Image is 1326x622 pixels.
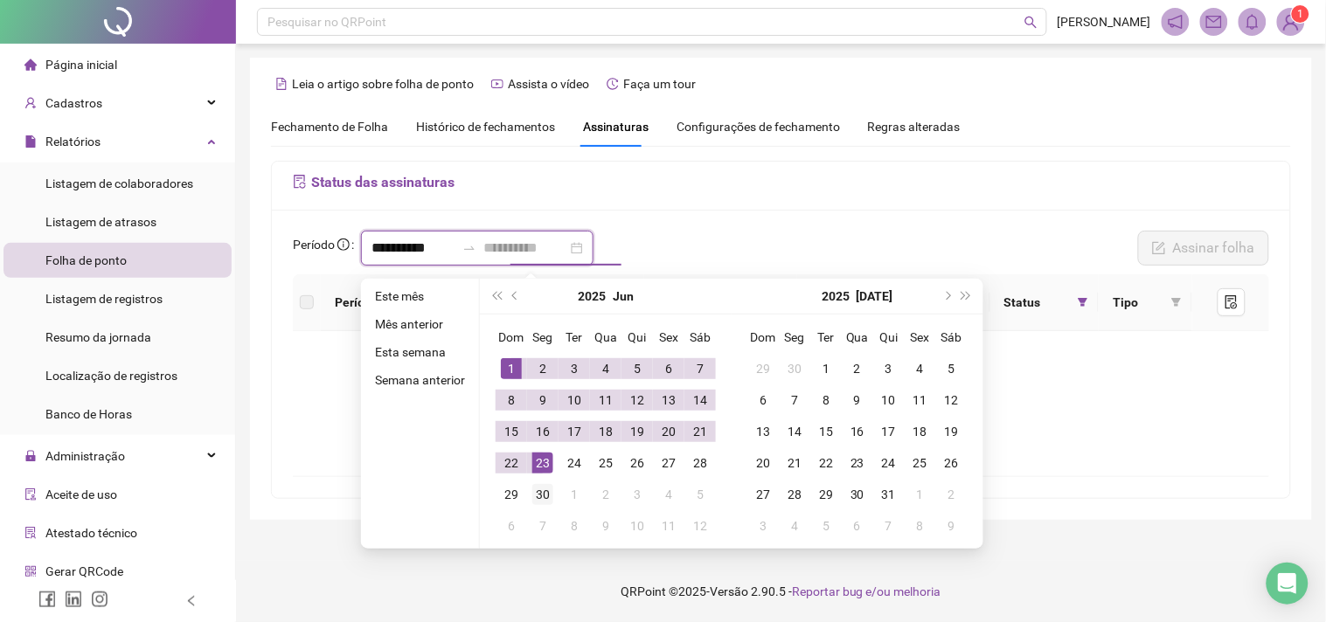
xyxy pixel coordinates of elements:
button: year panel [578,279,606,314]
td: 2025-06-10 [559,384,590,416]
div: 10 [878,390,899,411]
div: 18 [595,421,616,442]
div: 3 [627,484,648,505]
div: 1 [816,358,837,379]
div: 25 [595,453,616,473]
div: 24 [878,453,899,473]
td: 2025-06-28 [684,447,716,479]
footer: QRPoint © 2025 - 2.90.5 - [236,561,1326,622]
td: 2025-07-08 [810,384,842,416]
li: Este mês [368,286,472,307]
div: 16 [532,421,553,442]
span: Listagem de colaboradores [45,176,193,190]
div: 6 [658,358,679,379]
span: filter [1171,297,1182,308]
td: 2025-06-11 [590,384,621,416]
div: 13 [658,390,679,411]
td: 2025-07-24 [873,447,905,479]
span: youtube [491,78,503,90]
div: 8 [564,515,585,536]
th: Qui [873,321,905,353]
div: 1 [501,358,522,379]
td: 2025-07-01 [559,479,590,510]
td: 2025-07-21 [779,447,810,479]
div: 3 [878,358,899,379]
th: Sáb [936,321,968,353]
span: Fechamento de Folha [271,120,388,134]
th: Qui [621,321,653,353]
div: 29 [816,484,837,505]
td: 2025-07-18 [905,416,936,447]
span: facebook [38,591,56,608]
td: 2025-07-11 [653,510,684,542]
div: 10 [564,390,585,411]
button: next-year [937,279,956,314]
div: 17 [878,421,899,442]
td: 2025-06-29 [747,353,779,384]
th: Sáb [684,321,716,353]
td: 2025-08-09 [936,510,968,542]
td: 2025-07-10 [621,510,653,542]
div: 2 [847,358,868,379]
div: 31 [878,484,899,505]
td: 2025-06-12 [621,384,653,416]
td: 2025-07-28 [779,479,810,510]
td: 2025-08-06 [842,510,873,542]
span: Listagem de atrasos [45,215,156,229]
div: 3 [753,515,774,536]
td: 2025-06-30 [527,479,559,510]
td: 2025-08-01 [905,479,936,510]
td: 2025-06-16 [527,416,559,447]
div: 15 [501,421,522,442]
span: Gerar QRCode [45,564,123,578]
div: 6 [753,390,774,411]
div: 22 [501,453,522,473]
li: Semana anterior [368,370,472,390]
div: 21 [784,453,805,473]
span: [PERSON_NAME] [1058,12,1151,31]
span: 1 [1298,8,1304,20]
span: file-text [275,78,288,90]
div: 7 [690,358,711,379]
span: mail [1206,14,1222,30]
td: 2025-06-22 [496,447,527,479]
td: 2025-06-03 [559,353,590,384]
sup: Atualize o seu contato no menu Meus Dados [1292,5,1309,23]
div: 16 [847,421,868,442]
span: Cadastros [45,96,102,110]
div: 1 [564,484,585,505]
td: 2025-07-07 [527,510,559,542]
td: 2025-06-26 [621,447,653,479]
li: Esta semana [368,342,472,363]
span: lock [24,450,37,462]
span: file-sync [293,175,307,189]
td: 2025-07-29 [810,479,842,510]
div: 12 [941,390,962,411]
td: 2025-07-01 [810,353,842,384]
span: Banco de Horas [45,407,132,421]
td: 2025-07-08 [559,510,590,542]
span: Administração [45,449,125,463]
div: 11 [910,390,931,411]
th: Período [321,274,420,331]
div: 11 [595,390,616,411]
div: 27 [658,453,679,473]
div: 26 [941,453,962,473]
div: 9 [847,390,868,411]
span: home [24,59,37,71]
div: 1 [910,484,931,505]
td: 2025-06-07 [684,353,716,384]
div: 4 [595,358,616,379]
th: Qua [590,321,621,353]
div: 18 [910,421,931,442]
button: super-prev-year [487,279,506,314]
td: 2025-07-10 [873,384,905,416]
th: Sex [653,321,684,353]
span: Resumo da jornada [45,330,151,344]
td: 2025-08-03 [747,510,779,542]
span: Aceite de uso [45,487,117,501]
td: 2025-07-05 [936,353,968,384]
div: 11 [658,515,679,536]
td: 2025-07-19 [936,416,968,447]
span: Assista o vídeo [508,77,589,91]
